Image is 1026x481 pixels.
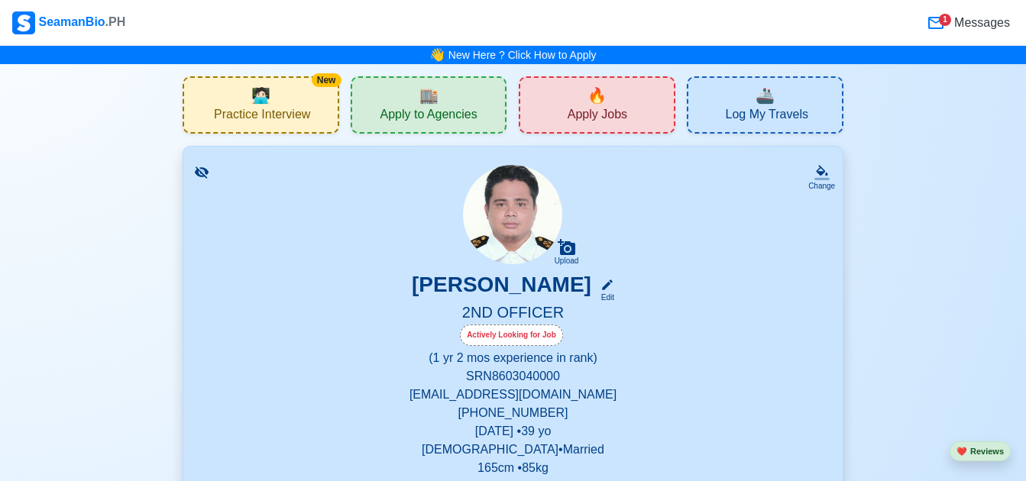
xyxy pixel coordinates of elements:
button: heartReviews [950,441,1011,462]
div: Upload [555,257,579,266]
div: SeamanBio [12,11,125,34]
span: Log My Travels [725,107,808,126]
span: travel [756,84,775,107]
div: 1 [939,14,951,26]
div: Actively Looking for Job [460,324,563,346]
span: heart [956,447,967,456]
div: Change [808,180,835,192]
span: bell [427,44,448,66]
span: Practice Interview [214,107,310,126]
img: Logo [12,11,35,34]
p: [EMAIL_ADDRESS][DOMAIN_NAME] [202,386,824,404]
span: .PH [105,15,126,28]
p: [DEMOGRAPHIC_DATA] • Married [202,441,824,459]
h5: 2ND OFFICER [202,303,824,324]
p: (1 yr 2 mos experience in rank) [202,349,824,367]
div: Edit [594,292,614,303]
span: interview [251,84,270,107]
span: new [587,84,607,107]
span: Apply to Agencies [380,107,477,126]
h3: [PERSON_NAME] [412,272,591,303]
p: [PHONE_NUMBER] [202,404,824,422]
span: Apply Jobs [568,107,627,126]
div: New [312,73,341,87]
p: SRN 8603040000 [202,367,824,386]
p: [DATE] • 39 yo [202,422,824,441]
span: Messages [951,14,1010,32]
p: 165 cm • 85 kg [202,459,824,477]
a: New Here ? Click How to Apply [448,49,597,61]
span: agencies [419,84,439,107]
